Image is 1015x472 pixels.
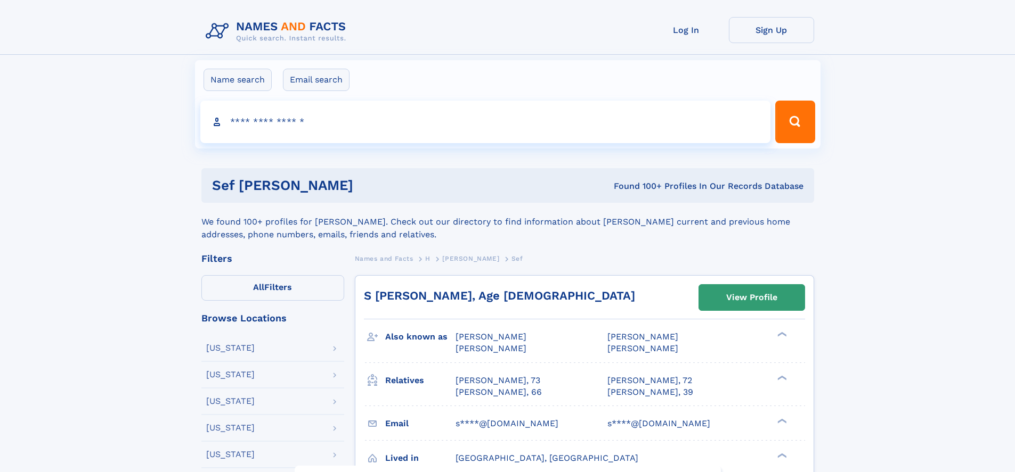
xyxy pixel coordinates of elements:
[204,69,272,91] label: Name search
[607,343,678,353] span: [PERSON_NAME]
[201,275,344,301] label: Filters
[212,179,484,192] h1: Sef [PERSON_NAME]
[456,386,542,398] a: [PERSON_NAME], 66
[442,255,499,262] span: [PERSON_NAME]
[364,289,635,302] a: S [PERSON_NAME], Age [DEMOGRAPHIC_DATA]
[201,203,814,241] div: We found 100+ profiles for [PERSON_NAME]. Check out our directory to find information about [PERS...
[775,374,787,381] div: ❯
[206,397,255,405] div: [US_STATE]
[775,452,787,459] div: ❯
[456,332,526,342] span: [PERSON_NAME]
[511,255,523,262] span: Sef
[206,344,255,352] div: [US_STATE]
[456,453,638,463] span: [GEOGRAPHIC_DATA], [GEOGRAPHIC_DATA]
[253,282,264,292] span: All
[425,255,431,262] span: H
[726,285,777,310] div: View Profile
[607,375,692,386] a: [PERSON_NAME], 72
[483,180,803,192] div: Found 100+ Profiles In Our Records Database
[775,331,787,338] div: ❯
[775,101,815,143] button: Search Button
[385,449,456,467] h3: Lived in
[385,371,456,390] h3: Relatives
[385,415,456,433] h3: Email
[201,17,355,46] img: Logo Names and Facts
[425,252,431,265] a: H
[607,386,693,398] a: [PERSON_NAME], 39
[456,343,526,353] span: [PERSON_NAME]
[355,252,413,265] a: Names and Facts
[442,252,499,265] a: [PERSON_NAME]
[729,17,814,43] a: Sign Up
[206,450,255,459] div: [US_STATE]
[385,328,456,346] h3: Also known as
[283,69,350,91] label: Email search
[201,254,344,263] div: Filters
[200,101,771,143] input: search input
[644,17,729,43] a: Log In
[699,285,805,310] a: View Profile
[607,332,678,342] span: [PERSON_NAME]
[206,370,255,379] div: [US_STATE]
[201,313,344,323] div: Browse Locations
[206,424,255,432] div: [US_STATE]
[456,375,540,386] a: [PERSON_NAME], 73
[775,417,787,424] div: ❯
